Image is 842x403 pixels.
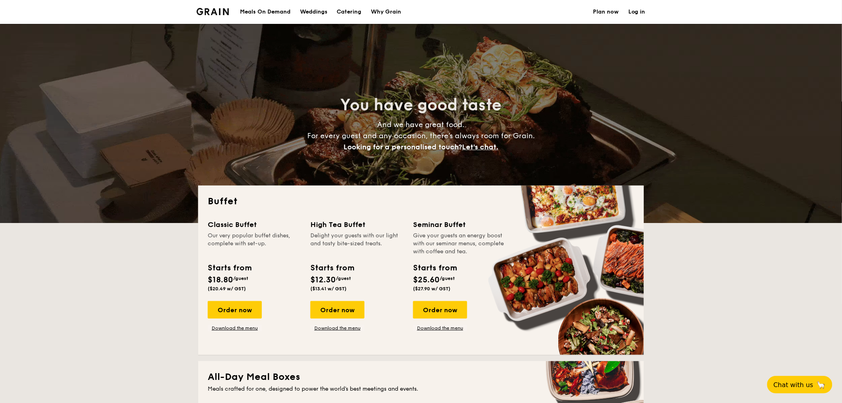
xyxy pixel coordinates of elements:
[208,262,251,274] div: Starts from
[310,275,336,285] span: $12.30
[208,385,634,393] div: Meals crafted for one, designed to power the world's best meetings and events.
[413,286,450,291] span: ($27.90 w/ GST)
[197,8,229,15] a: Logotype
[413,275,440,285] span: $25.60
[208,275,233,285] span: $18.80
[344,143,462,151] span: Looking for a personalised touch?
[208,286,246,291] span: ($20.49 w/ GST)
[413,301,467,319] div: Order now
[341,96,502,115] span: You have good taste
[310,232,403,256] div: Delight your guests with our light and tasty bite-sized treats.
[462,143,499,151] span: Let's chat.
[440,276,455,281] span: /guest
[336,276,351,281] span: /guest
[413,219,506,230] div: Seminar Buffet
[208,232,301,256] div: Our very popular buffet dishes, complete with set-up.
[310,262,354,274] div: Starts from
[208,325,262,331] a: Download the menu
[233,276,248,281] span: /guest
[817,380,826,389] span: 🦙
[413,325,467,331] a: Download the menu
[307,120,535,151] span: And we have great food. For every guest and any occasion, there’s always room for Grain.
[208,195,634,208] h2: Buffet
[310,325,364,331] a: Download the menu
[310,286,347,291] span: ($13.41 w/ GST)
[774,381,813,389] span: Chat with us
[413,232,506,256] div: Give your guests an energy boost with our seminar menus, complete with coffee and tea.
[310,301,364,319] div: Order now
[310,219,403,230] div: High Tea Buffet
[413,262,456,274] div: Starts from
[767,376,832,393] button: Chat with us🦙
[208,219,301,230] div: Classic Buffet
[208,371,634,383] h2: All-Day Meal Boxes
[197,8,229,15] img: Grain
[208,301,262,319] div: Order now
